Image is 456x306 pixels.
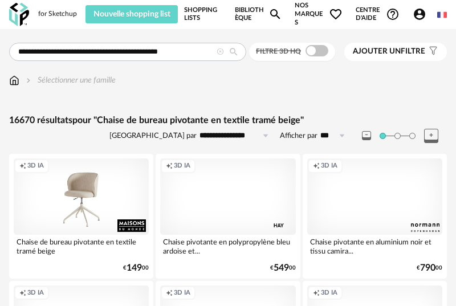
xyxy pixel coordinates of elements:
span: Creation icon [166,289,173,297]
span: Creation icon [166,162,173,170]
span: Account Circle icon [413,7,426,21]
span: 3D IA [27,162,44,170]
span: Heart Outline icon [329,7,343,21]
span: 3D IA [321,289,337,297]
span: 149 [127,264,142,272]
span: pour "Chaise de bureau pivotante en textile tramé beige" [72,116,304,125]
span: filtre [353,47,425,56]
div: Chaise pivotante en aluminium noir et tissu camira... [307,235,442,258]
span: 3D IA [174,289,190,297]
a: Shopping Lists [184,2,222,27]
div: € 00 [417,264,442,272]
a: Creation icon 3D IA Chaise pivotante en aluminium noir et tissu camira... €79000 [303,154,447,278]
div: 16670 résultats [9,115,447,127]
img: svg+xml;base64,PHN2ZyB3aWR0aD0iMTYiIGhlaWdodD0iMTYiIHZpZXdCb3g9IjAgMCAxNiAxNiIgZmlsbD0ibm9uZSIgeG... [24,75,33,86]
span: 790 [420,264,435,272]
span: Account Circle icon [413,7,431,21]
span: 3D IA [174,162,190,170]
button: Ajouter unfiltre Filter icon [344,43,447,61]
div: Chaise de bureau pivotante en textile tramé beige [14,235,149,258]
span: Nouvelle shopping list [93,10,170,18]
div: Chaise pivotante en polypropylène bleu ardoise et... [160,235,295,258]
span: Magnify icon [268,7,282,21]
label: [GEOGRAPHIC_DATA] par [109,131,197,141]
span: 3D IA [27,289,44,297]
img: svg+xml;base64,PHN2ZyB3aWR0aD0iMTYiIGhlaWdodD0iMTciIHZpZXdCb3g9IjAgMCAxNiAxNyIgZmlsbD0ibm9uZSIgeG... [9,75,19,86]
span: Creation icon [313,162,320,170]
span: Creation icon [19,289,26,297]
div: € 00 [270,264,296,272]
div: for Sketchup [38,10,77,19]
span: Filter icon [425,47,438,56]
span: Creation icon [313,289,320,297]
span: 549 [274,264,289,272]
span: Centre d'aideHelp Circle Outline icon [356,6,400,23]
span: Ajouter un [353,47,401,55]
a: Creation icon 3D IA Chaise de bureau pivotante en textile tramé beige €14900 [9,154,153,278]
button: Nouvelle shopping list [85,5,178,23]
img: fr [437,10,447,20]
a: Creation icon 3D IA Chaise pivotante en polypropylène bleu ardoise et... €54900 [156,154,300,278]
span: Nos marques [295,2,343,27]
a: BibliothèqueMagnify icon [235,2,282,27]
span: Help Circle Outline icon [386,7,400,21]
span: Filtre 3D HQ [256,48,301,55]
div: Sélectionner une famille [24,75,116,86]
label: Afficher par [280,131,317,141]
span: Creation icon [19,162,26,170]
span: 3D IA [321,162,337,170]
div: € 00 [123,264,149,272]
img: OXP [9,3,29,26]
